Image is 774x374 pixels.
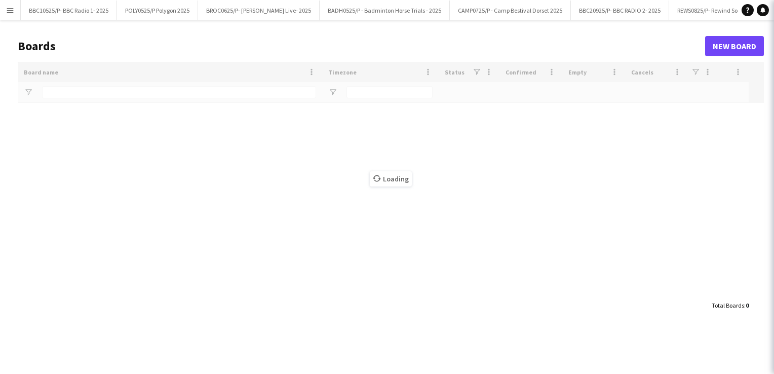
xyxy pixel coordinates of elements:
[117,1,198,20] button: POLY0525/P Polygon 2025
[198,1,320,20] button: BROC0625/P- [PERSON_NAME] Live- 2025
[370,171,412,186] span: Loading
[320,1,450,20] button: BADH0525/P - Badminton Horse Trials - 2025
[712,302,744,309] span: Total Boards
[21,1,117,20] button: BBC10525/P- BBC Radio 1- 2025
[712,295,749,315] div: :
[746,302,749,309] span: 0
[669,1,770,20] button: REWS0825/P- Rewind South- 2025
[450,1,571,20] button: CAMP0725/P - Camp Bestival Dorset 2025
[571,1,669,20] button: BBC20925/P- BBC RADIO 2- 2025
[705,36,764,56] a: New Board
[18,39,705,54] h1: Boards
